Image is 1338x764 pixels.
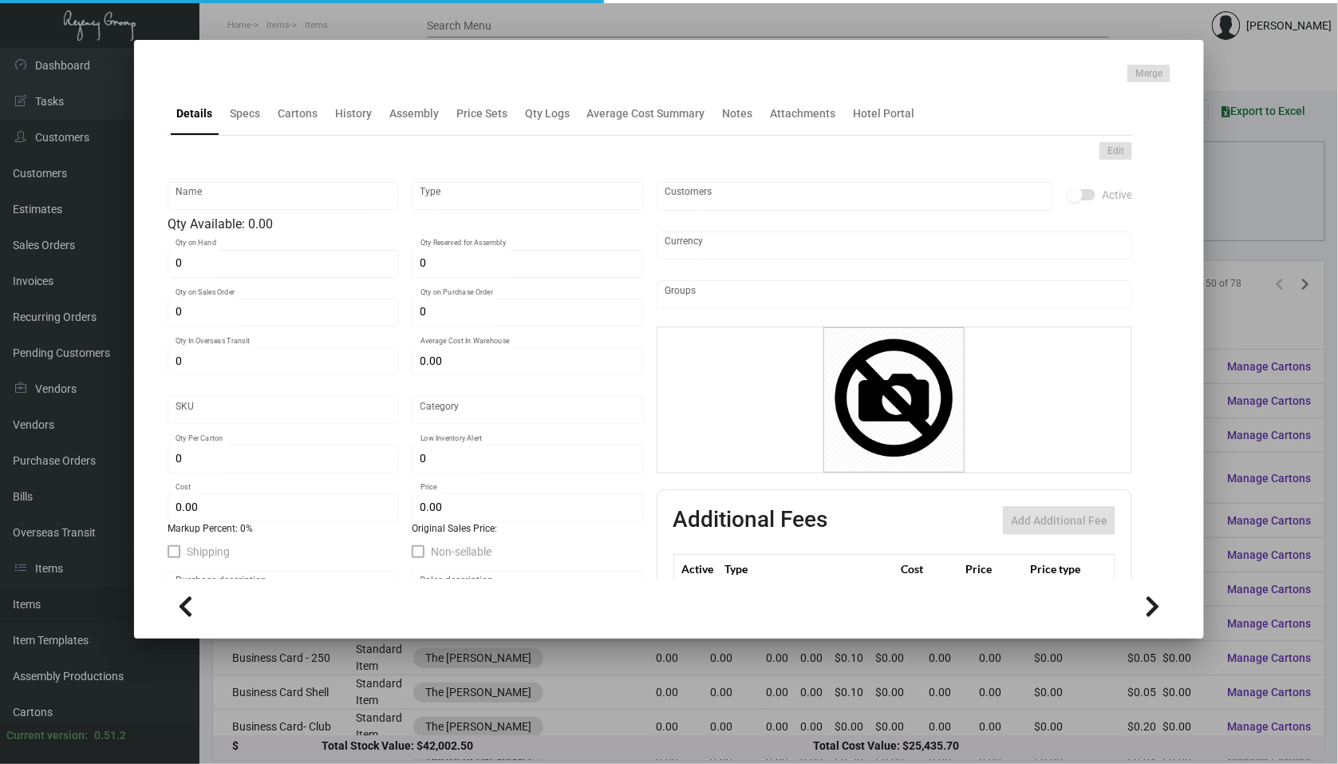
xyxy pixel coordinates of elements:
button: Edit [1099,142,1132,160]
span: Active [1102,185,1132,204]
div: 0.51.2 [94,727,126,744]
input: Add new.. [665,288,1124,301]
div: Details [176,105,212,122]
span: Non-sellable [431,542,491,561]
div: Current version: [6,727,88,744]
span: Shipping [187,542,230,561]
button: Merge [1127,65,1170,82]
div: Cartons [278,105,318,122]
div: Specs [230,105,260,122]
span: Edit [1107,144,1124,158]
div: Qty Available: 0.00 [168,215,644,234]
div: Average Cost Summary [587,105,705,122]
span: Merge [1135,67,1162,81]
div: Assembly [389,105,439,122]
div: History [335,105,372,122]
span: Add Additional Fee [1011,514,1107,527]
th: Cost [897,555,961,583]
div: Qty Logs [525,105,570,122]
th: Price [961,555,1026,583]
input: Add new.. [665,190,1046,203]
div: Notes [723,105,753,122]
th: Price type [1026,555,1096,583]
button: Add Additional Fee [1003,506,1115,535]
h2: Additional Fees [673,506,828,535]
div: Hotel Portal [854,105,915,122]
th: Active [673,555,721,583]
div: Price Sets [456,105,507,122]
div: Attachments [771,105,836,122]
th: Type [721,555,898,583]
